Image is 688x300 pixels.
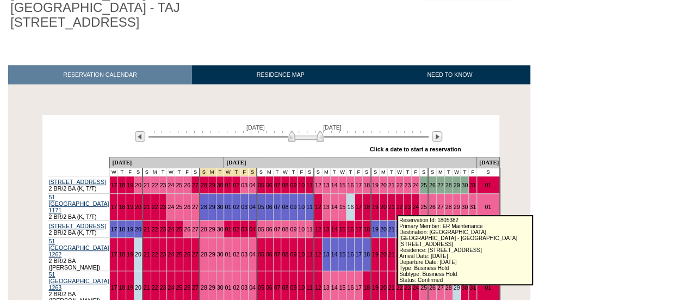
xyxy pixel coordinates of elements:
a: 25 [420,284,427,291]
a: 19 [127,226,133,232]
td: T [118,168,126,176]
a: 05 [258,226,264,232]
a: 17 [355,284,362,291]
a: 30 [461,182,468,188]
a: 19 [372,204,379,210]
a: 23 [404,204,411,210]
a: 24 [412,284,419,291]
a: 07 [274,251,281,258]
a: 13 [323,284,330,291]
a: 19 [127,251,133,258]
a: 22 [152,182,158,188]
td: Independence Day 2026 [232,168,240,176]
a: 04 [249,226,256,232]
td: Independence Day 2026 [224,168,232,176]
a: 20 [380,226,387,232]
a: 31 [469,284,476,291]
a: 07 [274,204,281,210]
a: 27 [437,204,444,210]
a: RESERVATION CALENDAR [8,65,192,84]
td: W [167,168,175,176]
a: 23 [160,226,166,232]
a: 20 [135,284,141,291]
a: 25 [176,251,182,258]
a: 15 [339,251,345,258]
td: S [306,168,314,176]
a: 20 [380,204,387,210]
a: 18 [363,204,370,210]
a: 23 [160,204,166,210]
a: 26 [429,182,436,188]
a: 18 [119,182,125,188]
a: 28 [445,204,452,210]
a: 27 [437,182,444,188]
a: 18 [363,182,370,188]
a: 31 [469,204,476,210]
a: 28 [201,251,207,258]
a: 19 [372,182,379,188]
a: 23 [404,182,411,188]
td: W [395,168,404,176]
td: M [151,168,159,176]
img: Next [432,131,442,142]
a: 12 [315,226,321,232]
a: 24 [168,284,174,291]
a: 01 [225,284,231,291]
a: 01 [225,226,231,232]
a: 10 [298,226,305,232]
a: 08 [282,251,288,258]
td: T [289,168,297,176]
td: T [346,168,355,176]
a: 26 [429,284,436,291]
a: 18 [363,226,370,232]
td: F [355,168,363,176]
a: 51 [GEOGRAPHIC_DATA] 1262 [49,238,109,258]
a: 30 [461,204,468,210]
a: 09 [290,284,296,291]
a: 30 [217,226,224,232]
div: Click a date to start a reservation [370,146,461,152]
a: 24 [412,182,419,188]
a: 14 [331,284,338,291]
a: 29 [209,204,215,210]
td: 2 BR/2 BA (K, T/T) [48,221,110,238]
a: 29 [209,284,215,291]
a: 05 [258,204,264,210]
a: 25 [176,226,182,232]
a: 01 [485,284,491,291]
a: [STREET_ADDRESS] [49,179,106,185]
a: 05 [258,251,264,258]
td: [DATE] [224,157,477,168]
a: 18 [119,204,125,210]
a: 20 [135,204,141,210]
a: 09 [290,182,296,188]
td: S [257,168,265,176]
a: 06 [266,251,272,258]
a: 28 [201,284,207,291]
a: 15 [339,182,345,188]
a: 20 [135,251,141,258]
td: M [322,168,330,176]
a: 26 [184,226,190,232]
a: 05 [258,182,264,188]
a: 06 [266,284,272,291]
a: 16 [347,251,354,258]
a: 19 [372,251,379,258]
a: 21 [388,204,395,210]
a: 03 [241,204,247,210]
td: W [453,168,461,176]
td: W [281,168,289,176]
a: 21 [388,226,395,232]
a: 20 [135,182,141,188]
a: 27 [192,284,199,291]
a: 24 [168,204,174,210]
a: 21 [388,251,395,258]
td: T [330,168,338,176]
a: 21 [144,251,150,258]
a: 04 [249,204,256,210]
a: 21 [144,284,150,291]
a: 11 [306,182,313,188]
a: 25 [176,204,182,210]
a: 30 [217,204,224,210]
a: 12 [315,204,321,210]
